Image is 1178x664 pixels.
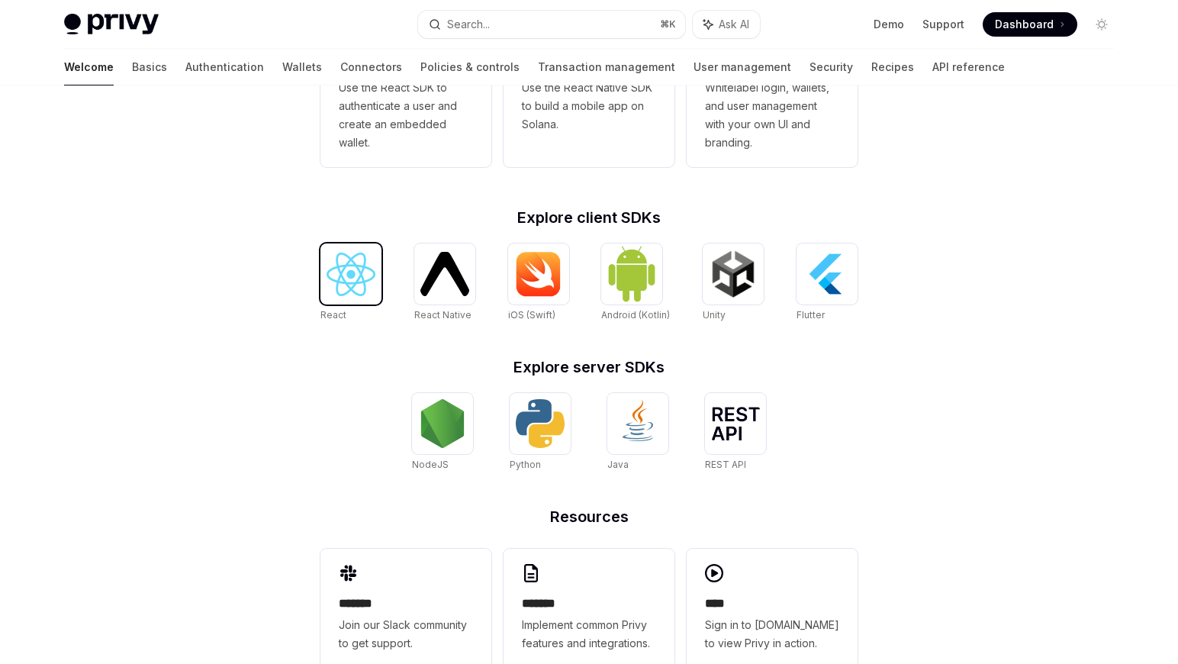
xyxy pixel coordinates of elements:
a: FlutterFlutter [797,243,858,323]
a: Welcome [64,49,114,85]
span: Implement common Privy features and integrations. [522,616,656,653]
a: NodeJSNodeJS [412,393,473,472]
img: Flutter [803,250,851,298]
span: Whitelabel login, wallets, and user management with your own UI and branding. [705,79,839,152]
a: API reference [932,49,1005,85]
img: Python [516,399,565,448]
span: React Native [414,309,472,321]
img: Java [613,399,662,448]
a: Android (Kotlin)Android (Kotlin) [601,243,670,323]
a: UnityUnity [703,243,764,323]
a: Recipes [871,49,914,85]
a: PythonPython [510,393,571,472]
a: Policies & controls [420,49,520,85]
a: Demo [874,17,904,32]
span: ⌘ K [660,18,676,31]
span: Flutter [797,309,825,321]
h2: Resources [320,509,858,524]
a: Transaction management [538,49,675,85]
a: iOS (Swift)iOS (Swift) [508,243,569,323]
img: light logo [64,14,159,35]
span: Unity [703,309,726,321]
button: Toggle dark mode [1089,12,1114,37]
a: User management [694,49,791,85]
button: Search...⌘K [418,11,685,38]
img: NodeJS [418,399,467,448]
span: NodeJS [412,459,449,470]
a: Basics [132,49,167,85]
a: Support [922,17,964,32]
a: REST APIREST API [705,393,766,472]
span: Ask AI [719,17,749,32]
span: Use the React SDK to authenticate a user and create an embedded wallet. [339,79,473,152]
a: **** *****Whitelabel login, wallets, and user management with your own UI and branding. [687,11,858,167]
span: Dashboard [995,17,1054,32]
a: ReactReact [320,243,381,323]
span: React [320,309,346,321]
span: iOS (Swift) [508,309,555,321]
a: Wallets [282,49,322,85]
img: Android (Kotlin) [607,245,656,302]
img: React Native [420,252,469,295]
a: Dashboard [983,12,1077,37]
span: REST API [705,459,746,470]
a: Authentication [185,49,264,85]
img: REST API [711,407,760,440]
div: Search... [447,15,490,34]
h2: Explore server SDKs [320,359,858,375]
span: Java [607,459,629,470]
a: Security [809,49,853,85]
span: Join our Slack community to get support. [339,616,473,653]
a: Connectors [340,49,402,85]
span: Use the React Native SDK to build a mobile app on Solana. [522,79,656,134]
span: Android (Kotlin) [601,309,670,321]
button: Ask AI [693,11,760,38]
img: iOS (Swift) [514,251,563,297]
img: Unity [709,250,758,298]
a: React NativeReact Native [414,243,475,323]
span: Python [510,459,541,470]
a: **** **** **** ***Use the React Native SDK to build a mobile app on Solana. [504,11,674,167]
a: JavaJava [607,393,668,472]
h2: Explore client SDKs [320,210,858,225]
span: Sign in to [DOMAIN_NAME] to view Privy in action. [705,616,839,653]
img: React [327,253,375,296]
